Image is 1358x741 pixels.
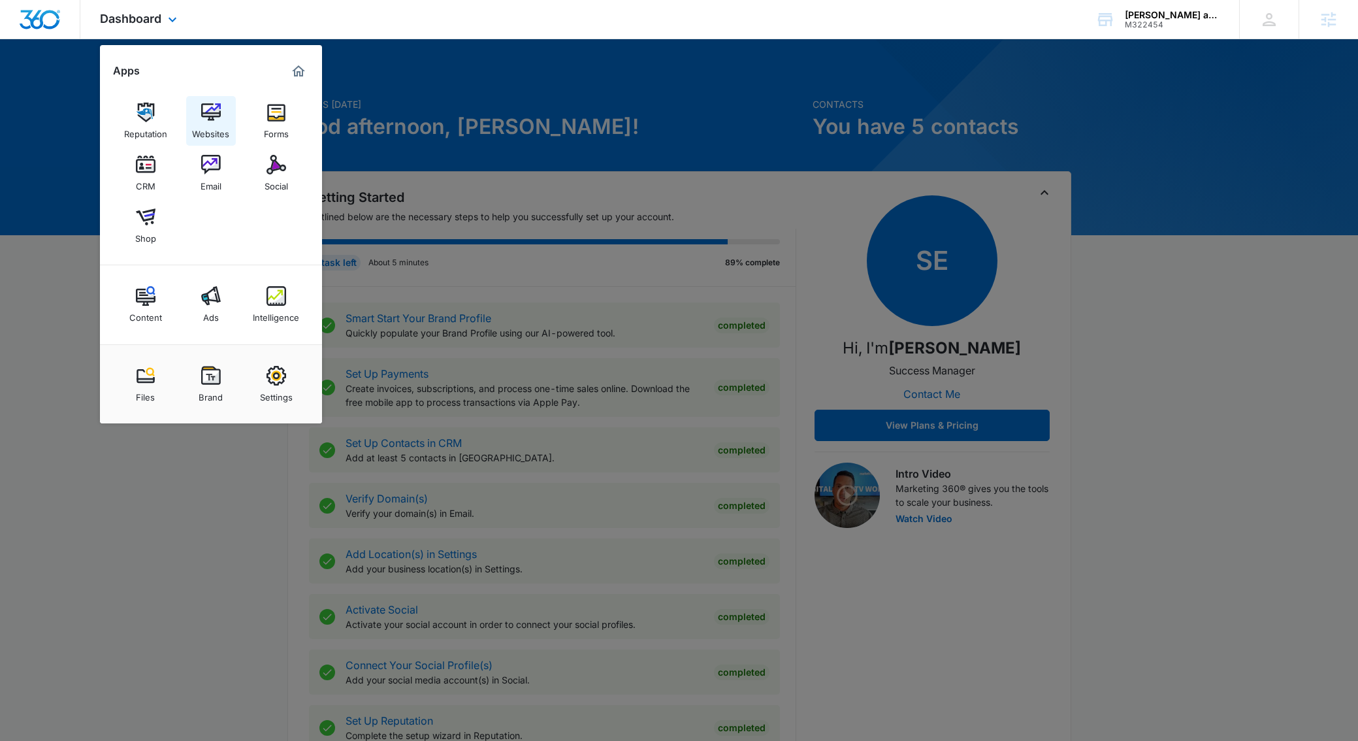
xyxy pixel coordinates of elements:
a: Email [186,148,236,198]
a: Intelligence [251,280,301,329]
a: Settings [251,359,301,409]
a: Files [121,359,170,409]
div: account id [1125,20,1220,29]
a: Reputation [121,96,170,146]
div: Reputation [124,122,167,139]
a: Social [251,148,301,198]
div: Shop [135,227,156,244]
a: Websites [186,96,236,146]
div: Websites [192,122,229,139]
a: Content [121,280,170,329]
div: account name [1125,10,1220,20]
div: Intelligence [253,306,299,323]
div: CRM [136,174,155,191]
a: Marketing 360® Dashboard [288,61,309,82]
h2: Apps [113,65,140,77]
div: Forms [264,122,289,139]
div: Email [201,174,221,191]
div: Settings [260,386,293,403]
a: Brand [186,359,236,409]
div: Content [129,306,162,323]
a: CRM [121,148,170,198]
div: Brand [199,386,223,403]
a: Shop [121,201,170,250]
span: Dashboard [100,12,161,25]
a: Ads [186,280,236,329]
a: Forms [251,96,301,146]
div: Ads [203,306,219,323]
div: Files [136,386,155,403]
div: Social [265,174,288,191]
